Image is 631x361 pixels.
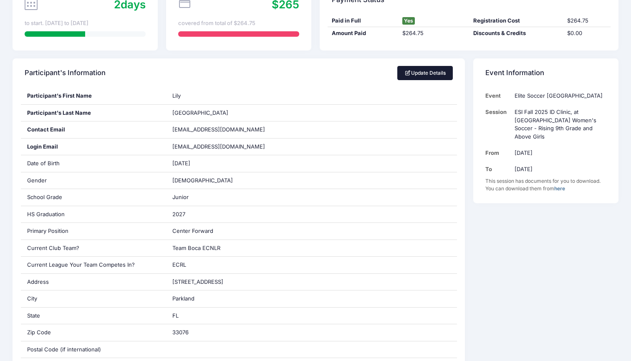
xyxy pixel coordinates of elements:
div: Address [21,274,166,290]
div: Discounts & Credits [469,29,563,38]
h4: Event Information [485,61,544,85]
div: Current League Your Team Competes In? [21,257,166,273]
div: HS Graduation [21,206,166,223]
td: ESI Fall 2025 ID Clinic, at [GEOGRAPHIC_DATA] Women's Soccer - Rising 9th Grade and Above Girls [511,104,606,145]
td: [DATE] [511,145,606,161]
div: $0.00 [563,29,611,38]
a: here [554,185,565,192]
div: Postal Code (if international) [21,341,166,358]
span: [DEMOGRAPHIC_DATA] [172,177,233,184]
div: Registration Cost [469,17,563,25]
span: Junior [172,194,189,200]
div: City [21,290,166,307]
div: to start. [DATE] to [DATE] [25,19,146,28]
td: Session [485,104,511,145]
div: This session has documents for you to download. You can download them from [485,177,606,192]
span: [EMAIL_ADDRESS][DOMAIN_NAME] [172,143,277,151]
td: Elite Soccer [GEOGRAPHIC_DATA] [511,88,606,104]
div: Contact Email [21,121,166,138]
div: Primary Position [21,223,166,240]
span: FL [172,312,179,319]
span: [DATE] [172,160,190,167]
div: $264.75 [399,29,469,38]
span: Center Forward [172,227,213,234]
span: Yes [402,17,415,25]
span: [GEOGRAPHIC_DATA] [172,109,228,116]
span: 2027 [172,211,185,217]
span: Parkland [172,295,194,302]
div: covered from total of $264.75 [178,19,299,28]
span: Lily [172,92,181,99]
a: Update Details [397,66,453,80]
div: Login Email [21,139,166,155]
div: State [21,308,166,324]
div: Gender [21,172,166,189]
div: Current Club Team? [21,240,166,257]
td: To [485,161,511,177]
div: Zip Code [21,324,166,341]
span: 33076 [172,329,189,336]
td: Event [485,88,511,104]
div: Participant's First Name [21,88,166,104]
td: [DATE] [511,161,606,177]
h4: Participant's Information [25,61,106,85]
div: Participant's Last Name [21,105,166,121]
div: Date of Birth [21,155,166,172]
span: [STREET_ADDRESS] [172,278,223,285]
div: Paid in Full [328,17,398,25]
div: Amount Paid [328,29,398,38]
div: School Grade [21,189,166,206]
span: [EMAIL_ADDRESS][DOMAIN_NAME] [172,126,265,133]
div: $264.75 [563,17,611,25]
span: ECRL [172,261,186,268]
td: From [485,145,511,161]
span: Team Boca ECNLR [172,245,220,251]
